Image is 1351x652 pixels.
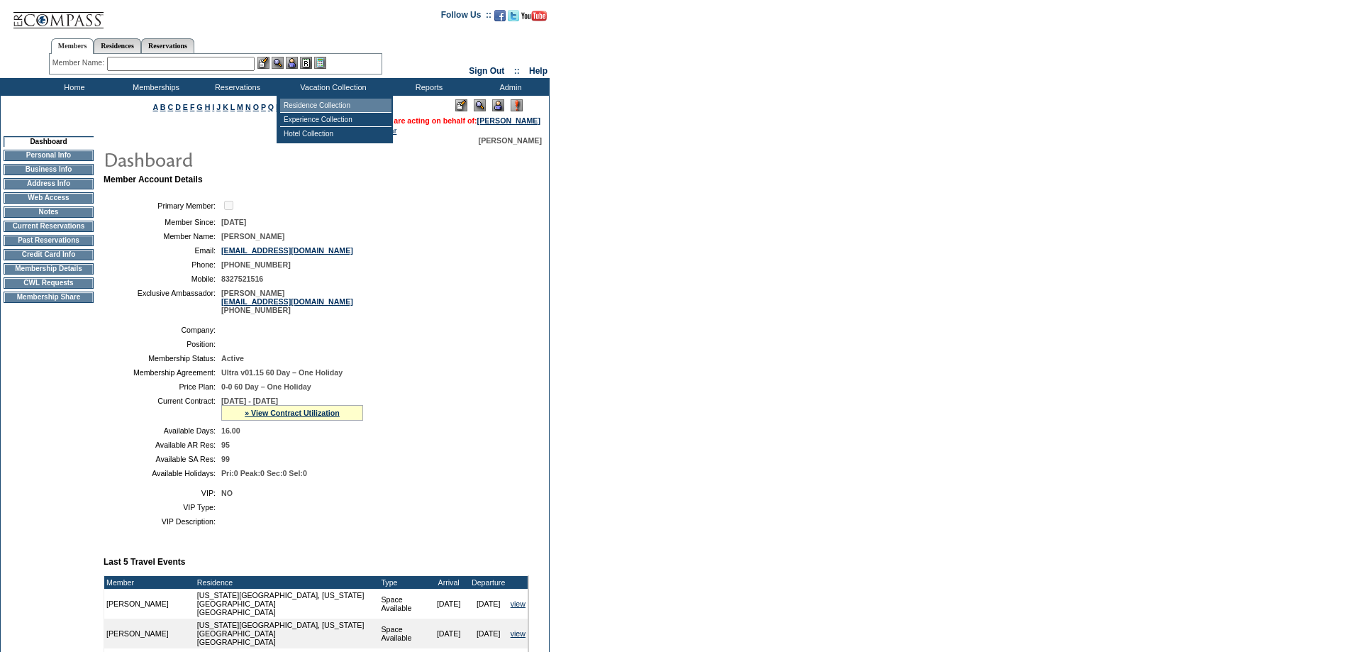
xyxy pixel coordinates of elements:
td: [DATE] [469,619,508,648]
img: Subscribe to our YouTube Channel [521,11,547,21]
td: Residence Collection [280,99,391,113]
a: L [230,103,235,111]
div: Member Name: [52,57,107,69]
td: Space Available [379,589,428,619]
img: pgTtlDashboard.gif [103,145,387,173]
span: [DATE] - [DATE] [221,397,278,405]
td: [DATE] [429,589,469,619]
td: Home [32,78,113,96]
td: Exclusive Ambassador: [109,289,216,314]
td: Vacation Collection [277,78,387,96]
td: Experience Collection [280,113,391,127]
td: Past Reservations [4,235,94,246]
span: 8327521516 [221,275,263,283]
span: Ultra v01.15 60 Day – One Holiday [221,368,343,377]
td: Web Access [4,192,94,204]
img: Reservations [300,57,312,69]
td: Address Info [4,178,94,189]
td: Phone: [109,260,216,269]
td: VIP Description: [109,517,216,526]
a: Members [51,38,94,54]
img: Log Concern/Member Elevation [511,99,523,111]
a: J [216,103,221,111]
span: [PHONE_NUMBER] [221,260,291,269]
a: M [237,103,243,111]
td: Space Available [379,619,428,648]
span: [PERSON_NAME] [479,136,542,145]
td: Member [104,576,195,589]
td: Business Info [4,164,94,175]
b: Member Account Details [104,175,203,184]
td: VIP Type: [109,503,216,512]
td: Position: [109,340,216,348]
td: Membership Agreement: [109,368,216,377]
span: 0-0 60 Day – One Holiday [221,382,311,391]
td: Membership Details [4,263,94,275]
td: [DATE] [429,619,469,648]
td: Current Reservations [4,221,94,232]
a: Residences [94,38,141,53]
span: [PERSON_NAME] [PHONE_NUMBER] [221,289,353,314]
td: Membership Share [4,292,94,303]
a: » View Contract Utilization [245,409,340,417]
a: H [205,103,211,111]
td: Type [379,576,428,589]
td: Admin [468,78,550,96]
img: b_calculator.gif [314,57,326,69]
a: P [261,103,266,111]
td: Membership Status: [109,354,216,363]
td: Price Plan: [109,382,216,391]
td: Arrival [429,576,469,589]
a: Sign Out [469,66,504,76]
a: E [183,103,188,111]
a: A [153,103,158,111]
span: 16.00 [221,426,240,435]
span: NO [221,489,233,497]
td: VIP: [109,489,216,497]
a: F [190,103,195,111]
a: [EMAIL_ADDRESS][DOMAIN_NAME] [221,297,353,306]
span: [PERSON_NAME] [221,232,284,241]
a: Become our fan on Facebook [494,14,506,23]
a: I [212,103,214,111]
a: D [175,103,181,111]
a: Follow us on Twitter [508,14,519,23]
td: Primary Member: [109,199,216,212]
a: Subscribe to our YouTube Channel [521,14,547,23]
td: Memberships [113,78,195,96]
a: G [196,103,202,111]
td: Departure [469,576,508,589]
td: Personal Info [4,150,94,161]
span: [DATE] [221,218,246,226]
a: B [160,103,166,111]
td: [DATE] [469,589,508,619]
td: [US_STATE][GEOGRAPHIC_DATA], [US_STATE][GEOGRAPHIC_DATA] [GEOGRAPHIC_DATA] [195,589,379,619]
a: C [167,103,173,111]
td: Company: [109,326,216,334]
td: Residence [195,576,379,589]
img: b_edit.gif [257,57,269,69]
td: Available AR Res: [109,441,216,449]
img: Follow us on Twitter [508,10,519,21]
a: Reservations [141,38,194,53]
td: Available Days: [109,426,216,435]
td: Reports [387,78,468,96]
b: Last 5 Travel Events [104,557,185,567]
img: View [272,57,284,69]
td: Reservations [195,78,277,96]
span: :: [514,66,520,76]
a: [EMAIL_ADDRESS][DOMAIN_NAME] [221,246,353,255]
span: 99 [221,455,230,463]
a: view [511,599,526,608]
img: Become our fan on Facebook [494,10,506,21]
img: Edit Mode [455,99,467,111]
td: [US_STATE][GEOGRAPHIC_DATA], [US_STATE][GEOGRAPHIC_DATA] [GEOGRAPHIC_DATA] [195,619,379,648]
span: Active [221,354,244,363]
td: Available Holidays: [109,469,216,477]
span: You are acting on behalf of: [378,116,540,125]
img: Impersonate [492,99,504,111]
td: Mobile: [109,275,216,283]
td: Follow Us :: [441,9,491,26]
img: View Mode [474,99,486,111]
td: CWL Requests [4,277,94,289]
